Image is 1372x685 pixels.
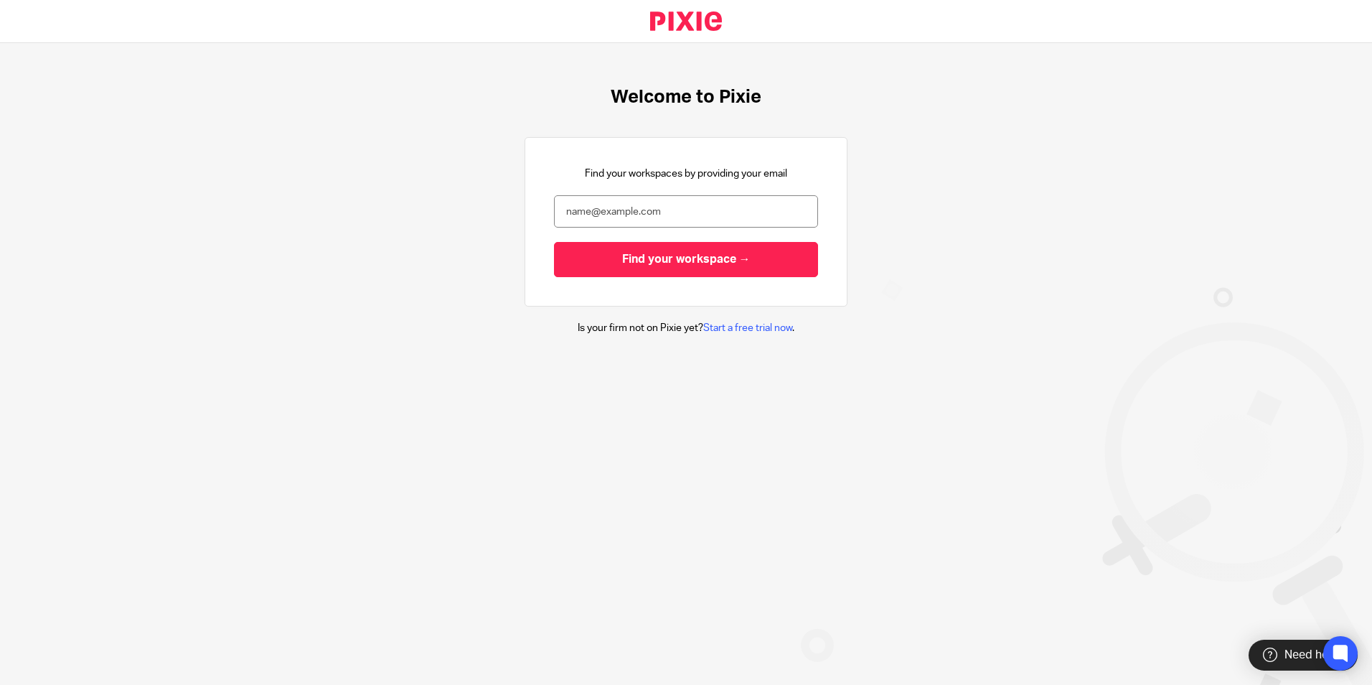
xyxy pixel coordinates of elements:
h1: Welcome to Pixie [611,86,761,108]
p: Is your firm not on Pixie yet? . [578,321,794,335]
p: Find your workspaces by providing your email [585,167,787,181]
a: Start a free trial now [703,323,792,333]
input: Find your workspace → [554,242,818,277]
div: Need help? [1249,640,1358,671]
input: name@example.com [554,195,818,228]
